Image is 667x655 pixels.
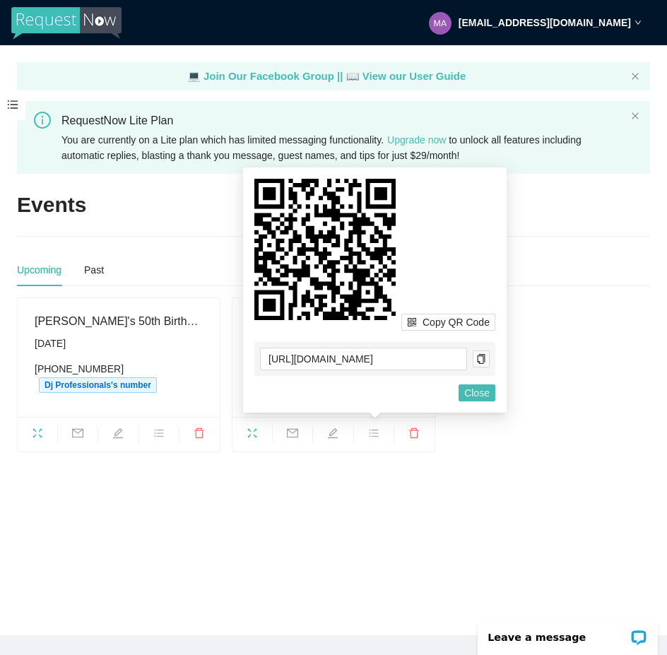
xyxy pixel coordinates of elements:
div: Upcoming [17,262,61,278]
span: info-circle [34,112,51,129]
span: Copy QR Code [423,314,490,330]
span: laptop [187,70,201,82]
span: You are currently on a Lite plan which has limited messaging functionality. to unlock all feature... [61,134,582,161]
span: delete [394,427,435,443]
button: close [631,72,639,81]
button: qrcodeCopy QR Code [401,314,495,331]
span: fullscreen [18,427,57,443]
a: Upgrade now [387,134,446,146]
span: Close [464,385,490,401]
div: [DATE] [35,336,203,351]
a: laptop Join Our Facebook Group || [187,70,346,82]
span: edit [98,427,138,443]
span: qrcode [407,317,417,329]
h2: Events [17,191,86,220]
span: Dj Professionals's number [39,377,157,393]
a: laptop View our User Guide [346,70,466,82]
span: copy [473,354,489,364]
span: laptop [346,70,360,82]
span: bars [139,427,179,443]
strong: [EMAIL_ADDRESS][DOMAIN_NAME] [459,17,631,28]
div: [PHONE_NUMBER] [35,361,203,393]
button: close [631,112,639,121]
div: [PERSON_NAME]'s 50th Birthday Party [35,312,203,330]
span: fullscreen [232,427,272,443]
button: copy [473,350,490,367]
span: bars [354,427,394,443]
span: delete [179,427,220,443]
span: close [631,112,639,120]
iframe: LiveChat chat widget [468,610,667,655]
span: down [634,19,642,26]
img: RequestNow [11,7,122,40]
button: Close [459,384,495,401]
span: mail [273,427,312,443]
img: b47815c75c843dd9398526cffb3d5017 [429,12,451,35]
span: mail [58,427,98,443]
span: edit [313,427,353,443]
div: Past [84,262,104,278]
div: RequestNow Lite Plan [61,112,625,129]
